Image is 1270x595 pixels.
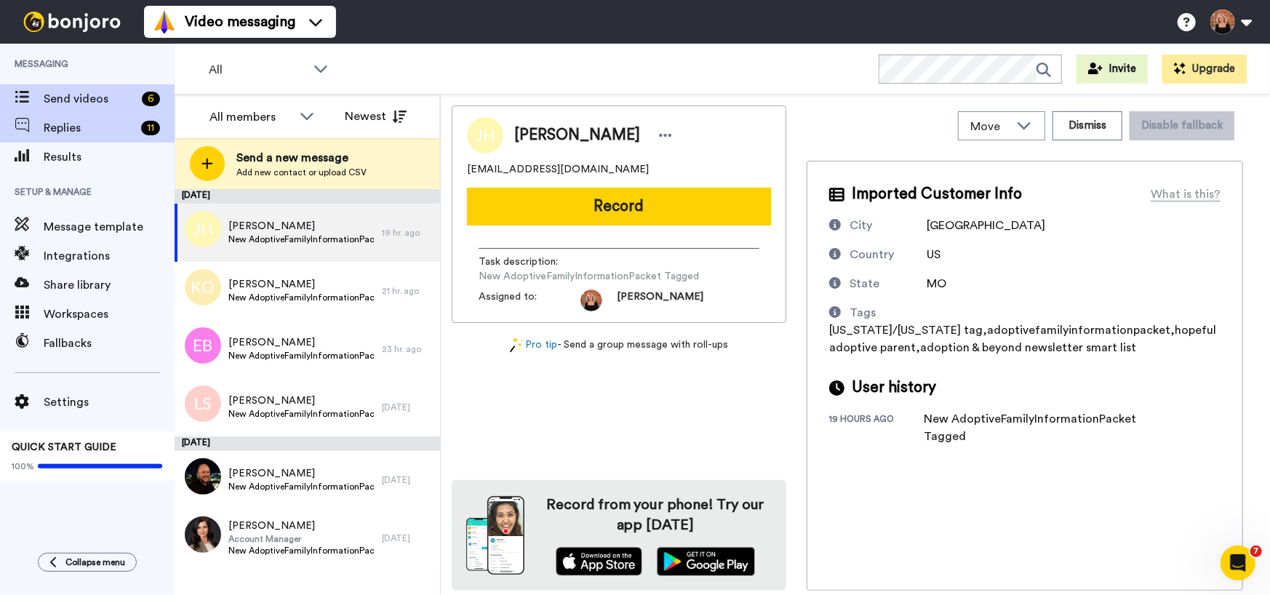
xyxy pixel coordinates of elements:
img: jh.png [185,211,221,247]
span: User history [852,377,936,399]
button: Disable fallback [1130,111,1234,140]
img: download [466,496,524,575]
span: US [927,249,941,260]
span: Results [44,148,175,166]
span: MO [927,278,947,289]
span: New AdoptiveFamilyInformationPacket Tagged [228,481,375,492]
span: Collapse menu [65,556,125,568]
div: [DATE] [175,189,440,204]
img: eb.png [185,327,221,364]
img: ko.png [185,269,221,306]
a: Pro tip [510,338,558,353]
span: [PERSON_NAME] [514,124,640,146]
span: [PERSON_NAME] [228,519,375,533]
span: [EMAIL_ADDRESS][DOMAIN_NAME] [467,162,649,177]
span: New AdoptiveFamilyInformationPacket Tagged [479,269,699,284]
div: - Send a group message with roll-ups [452,338,786,353]
div: New AdoptiveFamilyInformationPacket Tagged [924,410,1157,445]
div: 19 hr. ago [382,227,433,239]
span: New AdoptiveFamilyInformationPacket Tagged [228,545,375,556]
span: New AdoptiveFamilyInformationPacket Tagged [228,408,375,420]
span: New AdoptiveFamilyInformationPacket Tagged [228,233,375,245]
span: [PERSON_NAME] [228,335,375,350]
span: Replies [44,119,135,137]
span: [PERSON_NAME] [228,466,375,481]
span: Assigned to: [479,289,580,311]
span: Workspaces [44,306,175,323]
span: Move [970,118,1010,135]
button: Invite [1077,55,1148,84]
button: Newest [334,102,418,131]
span: Account Manager [228,533,375,545]
span: 7 [1250,546,1262,557]
span: Task description : [479,255,580,269]
div: [DATE] [382,532,433,544]
span: All [209,61,306,79]
img: bj-logo-header-white.svg [17,12,127,32]
span: Video messaging [185,12,295,32]
img: playstore [657,547,755,576]
span: Imported Customer Info [852,183,1022,205]
span: Message template [44,218,175,236]
img: 45850806-1066-4633-b14c-c5135c68a2e2.jpg [185,458,221,495]
span: Send a new message [236,149,367,167]
iframe: Intercom live chat [1221,546,1255,580]
span: Settings [44,394,175,411]
div: 11 [141,121,160,135]
span: [GEOGRAPHIC_DATA] [927,220,1046,231]
div: All members [209,108,292,126]
span: [PERSON_NAME] [228,219,375,233]
img: 6ccd836c-b7c5-4d2c-a823-b2b2399f2d6c-1746485891.jpg [580,289,602,311]
span: [PERSON_NAME] [228,394,375,408]
span: Send videos [44,90,136,108]
h4: Record from your phone! Try our app [DATE] [539,495,772,535]
span: [PERSON_NAME] [228,277,375,292]
div: State [850,275,879,292]
div: Tags [850,304,876,322]
span: Add new contact or upload CSV [236,167,367,178]
span: New AdoptiveFamilyInformationPacket Tagged [228,350,375,362]
div: [DATE] [175,436,440,451]
span: [PERSON_NAME] [617,289,703,311]
button: Dismiss [1053,111,1122,140]
div: City [850,217,872,234]
div: [DATE] [382,402,433,413]
div: 23 hr. ago [382,343,433,355]
div: [DATE] [382,474,433,486]
div: Country [850,246,894,263]
button: Collapse menu [38,553,137,572]
span: [US_STATE]/[US_STATE] tag,adoptivefamilyinformationpacket,hopeful adoptive parent,adoption & beyo... [829,324,1216,354]
span: Share library [44,276,175,294]
button: Record [467,188,771,225]
img: vm-color.svg [153,10,176,33]
img: ls.png [185,386,221,422]
img: Image of Justina Hargrave [467,117,503,153]
button: Upgrade [1162,55,1247,84]
span: New AdoptiveFamilyInformationPacket Tagged [228,292,375,303]
div: What is this? [1151,185,1221,203]
span: Integrations [44,247,175,265]
span: Fallbacks [44,335,175,352]
img: appstore [556,547,642,576]
img: 6d5417bf-f592-4657-af2a-7b79f646091a.jpg [185,516,221,553]
div: 21 hr. ago [382,285,433,297]
span: QUICK START GUIDE [12,442,116,452]
div: 19 hours ago [829,413,924,445]
div: 6 [142,92,160,106]
span: 100% [12,460,34,472]
img: magic-wand.svg [510,338,523,353]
